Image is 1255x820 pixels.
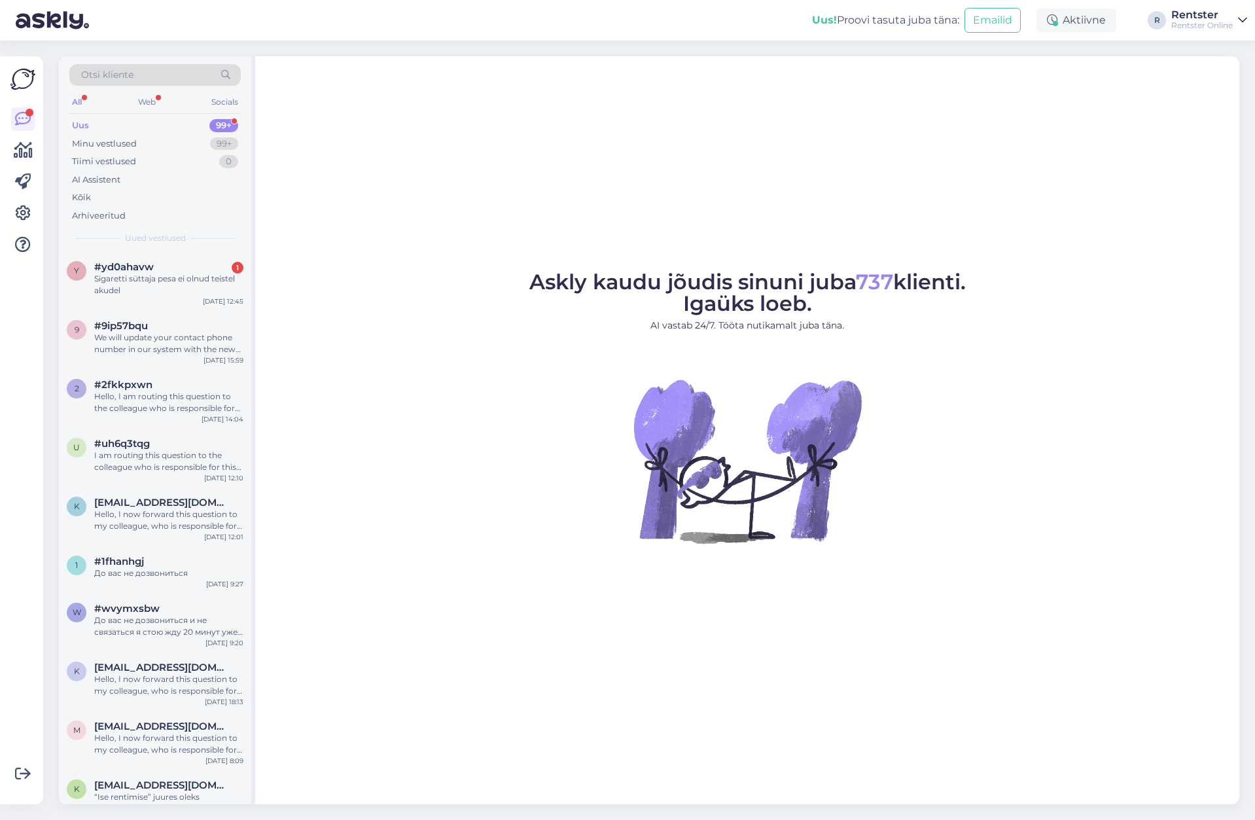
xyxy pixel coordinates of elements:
[72,137,137,151] div: Minu vestlused
[81,68,133,82] span: Otsi kliente
[94,615,243,638] div: До вас не дозвониться и не связаться я стою жду 20 минут уже по адресу [STREET_ADDRESS]
[72,155,136,168] div: Tiimi vestlused
[125,232,186,244] span: Uued vestlused
[94,556,144,567] span: #1fhanhgj
[94,791,243,815] div: “Ise rentimise” juures oleks telefoninumber hea kuhu helistada , järgmine kord, et midagi ise ren...
[856,269,893,294] span: 737
[73,725,80,735] span: m
[73,442,80,452] span: u
[94,379,152,391] span: #2fkkpxwn
[210,137,238,151] div: 99+
[204,473,243,483] div: [DATE] 12:10
[1171,20,1233,31] div: Rentster Online
[74,501,80,511] span: k
[964,8,1021,33] button: Emailid
[94,273,243,296] div: Sigaretti süttaja pesa ei olnud teistel akudel
[94,497,230,508] span: karlrapla@gmail.com
[94,779,230,791] span: kristjanmaidlatln@outlook.com
[529,269,966,316] span: Askly kaudu jõudis sinuni juba klienti. Igaüks loeb.
[94,603,160,615] span: #wvymxsbw
[205,697,243,707] div: [DATE] 18:13
[209,119,238,132] div: 99+
[94,450,243,473] div: I am routing this question to the colleague who is responsible for this topic. The reply might ta...
[1171,10,1247,31] a: RentsterRentster Online
[74,784,80,794] span: k
[72,173,120,187] div: AI Assistent
[74,266,79,276] span: y
[232,262,243,274] div: 1
[94,261,154,273] span: #yd0ahavw
[135,94,158,111] div: Web
[94,320,148,332] span: #9ip57bqu
[94,567,243,579] div: До вас не дозвониться
[94,673,243,697] div: Hello, I now forward this question to my colleague, who is responsible for this. The reply will b...
[529,319,966,332] p: AI vastab 24/7. Tööta nutikamalt juba täna.
[94,662,230,673] span: kfamba742@gmail.com
[209,94,241,111] div: Socials
[94,732,243,756] div: Hello, I now forward this question to my colleague, who is responsible for this. The reply will b...
[1148,11,1166,29] div: R
[812,14,837,26] b: Uus!
[69,94,84,111] div: All
[204,532,243,542] div: [DATE] 12:01
[206,579,243,589] div: [DATE] 9:27
[94,438,150,450] span: #uh6q3tqg
[219,155,238,168] div: 0
[203,296,243,306] div: [DATE] 12:45
[205,638,243,648] div: [DATE] 9:20
[203,355,243,365] div: [DATE] 15:59
[94,391,243,414] div: Hello, I am routing this question to the colleague who is responsible for this topic. The reply m...
[75,383,79,393] span: 2
[72,209,126,223] div: Arhiveeritud
[75,325,79,334] span: 9
[74,666,80,676] span: k
[205,756,243,766] div: [DATE] 8:09
[73,607,81,617] span: w
[10,67,35,92] img: Askly Logo
[812,12,959,28] div: Proovi tasuta juba täna:
[75,560,78,570] span: 1
[94,508,243,532] div: Hello, I now forward this question to my colleague, who is responsible for this. The reply will b...
[1036,9,1116,32] div: Aktiivne
[94,721,230,732] span: madsipen@gmx.de
[1171,10,1233,20] div: Rentster
[629,343,865,579] img: No Chat active
[72,191,91,204] div: Kõik
[202,414,243,424] div: [DATE] 14:04
[72,119,89,132] div: Uus
[94,332,243,355] div: We will update your contact phone number in our system with the new one you provided. If you have...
